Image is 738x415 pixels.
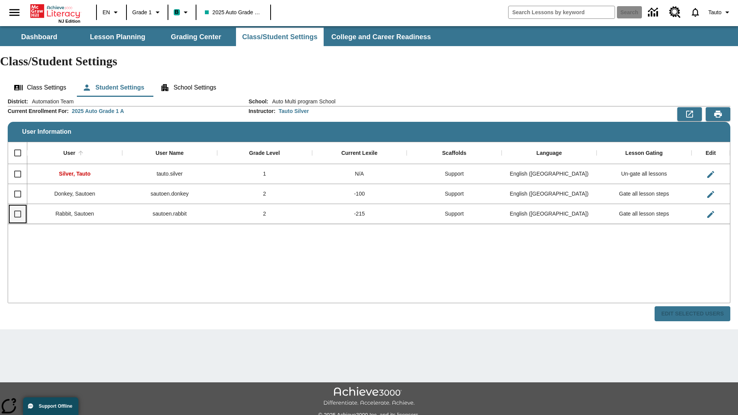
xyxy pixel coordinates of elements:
span: Support Offline [39,403,72,409]
div: tauto.silver [122,164,217,184]
button: Edit User [703,207,718,222]
button: Profile/Settings [705,5,735,19]
div: Support [407,184,502,204]
h2: School : [249,98,268,105]
div: Support [407,164,502,184]
button: Grade: Grade 1, Select a grade [129,5,165,19]
button: Edit User [703,167,718,182]
div: Class/Student Settings [8,78,730,97]
span: Automation Team [28,98,74,105]
button: Class/Student Settings [236,28,324,46]
button: Export to CSV [677,107,702,121]
span: 2025 Auto Grade 1 A [205,8,262,17]
a: Data Center [643,2,665,23]
button: Edit User [703,187,718,202]
img: Achieve3000 Differentiate Accelerate Achieve [323,387,415,407]
h2: Instructor : [249,108,276,115]
div: Gate all lesson steps [597,184,691,204]
div: Tauto Silver [279,107,309,115]
div: User Information [8,98,730,322]
span: Auto Multi program School [268,98,336,105]
span: Silver, Tauto [59,171,90,177]
button: Support Offline [23,397,78,415]
a: Resource Center, Will open in new tab [665,2,685,23]
span: Donkey, Sautoen [54,191,95,197]
div: Support [407,204,502,224]
div: English (US) [502,204,597,224]
button: Dashboard [1,28,78,46]
div: English (US) [502,184,597,204]
span: NJ Edition [58,19,80,23]
div: Language [537,150,562,157]
h2: District : [8,98,28,105]
div: 2025 Auto Grade 1 A [72,107,124,115]
button: Lesson Planning [79,28,156,46]
div: 1 [217,164,312,184]
span: EN [103,8,110,17]
div: User Name [156,150,184,157]
span: Tauto [708,8,721,17]
div: -100 [312,184,407,204]
button: Language: EN, Select a language [99,5,124,19]
h2: Current Enrollment For : [8,108,69,115]
div: 2 [217,204,312,224]
a: Home [30,3,80,19]
input: search field [509,6,615,18]
div: Edit [706,150,716,157]
div: Un-gate all lessons [597,164,691,184]
div: sautoen.rabbit [122,204,217,224]
span: User Information [22,128,71,135]
div: Scaffolds [442,150,466,157]
div: User [63,150,75,157]
button: Boost Class color is teal. Change class color [171,5,193,19]
button: Print Preview [706,107,730,121]
span: Grade 1 [132,8,152,17]
div: Grade Level [249,150,280,157]
button: Student Settings [76,78,150,97]
div: sautoen.donkey [122,184,217,204]
div: Lesson Gating [625,150,663,157]
button: Open side menu [3,1,26,24]
button: School Settings [154,78,222,97]
span: B [175,7,179,17]
div: Gate all lesson steps [597,204,691,224]
div: Home [30,3,80,23]
div: N/A [312,164,407,184]
button: Class Settings [8,78,72,97]
div: -215 [312,204,407,224]
a: Notifications [685,2,705,22]
div: Current Lexile [341,150,377,157]
button: College and Career Readiness [325,28,437,46]
div: English (US) [502,164,597,184]
span: Rabbit, Sautoen [55,211,94,217]
button: Grading Center [158,28,234,46]
div: 2 [217,184,312,204]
